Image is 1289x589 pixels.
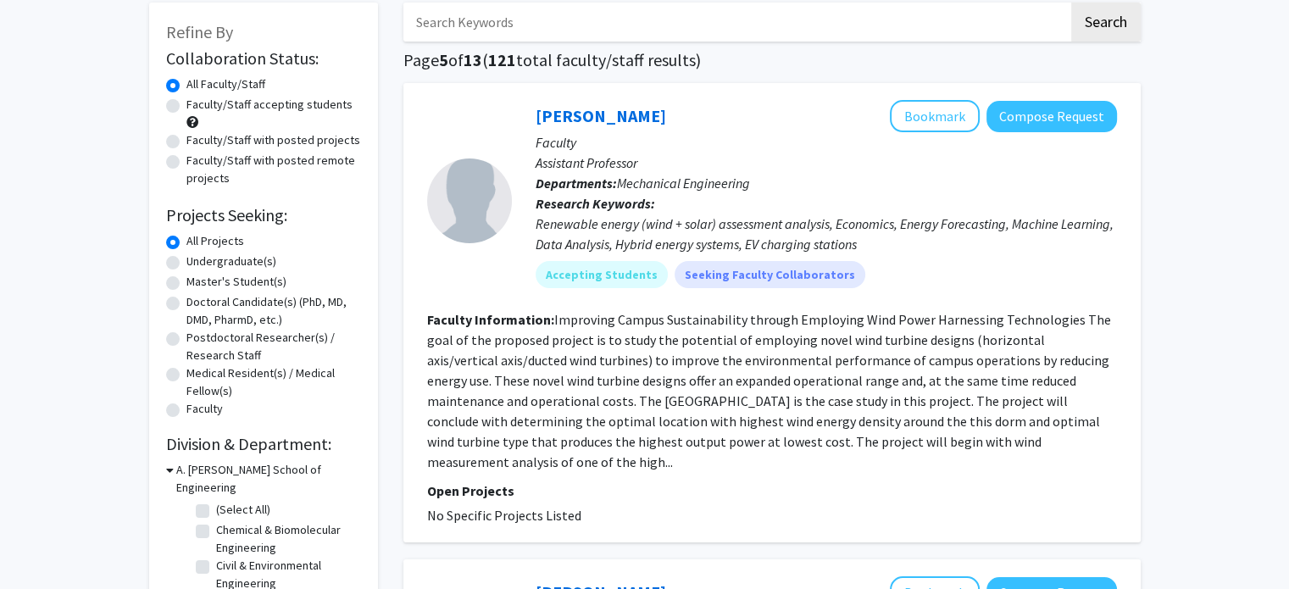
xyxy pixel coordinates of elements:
p: Open Projects [427,481,1117,501]
span: 13 [464,49,482,70]
label: Faculty/Staff with posted projects [186,131,360,149]
button: Compose Request to Navid Goudarzi [986,101,1117,132]
span: No Specific Projects Listed [427,507,581,524]
button: Search [1071,3,1141,42]
span: 121 [488,49,516,70]
b: Departments: [536,175,617,192]
a: [PERSON_NAME] [536,105,666,126]
label: Doctoral Candidate(s) (PhD, MD, DMD, PharmD, etc.) [186,293,361,329]
label: Master's Student(s) [186,273,286,291]
span: 5 [439,49,448,70]
b: Research Keywords: [536,195,655,212]
label: (Select All) [216,501,270,519]
h2: Division & Department: [166,434,361,454]
label: Faculty/Staff accepting students [186,96,353,114]
mat-chip: Accepting Students [536,261,668,288]
label: Medical Resident(s) / Medical Fellow(s) [186,364,361,400]
label: All Projects [186,232,244,250]
span: Mechanical Engineering [617,175,750,192]
p: Assistant Professor [536,153,1117,173]
b: Faculty Information: [427,311,554,328]
label: Faculty [186,400,223,418]
label: Undergraduate(s) [186,253,276,270]
label: All Faculty/Staff [186,75,265,93]
fg-read-more: Improving Campus Sustainability through Employing Wind Power Harnessing Technologies The goal of ... [427,311,1111,470]
button: Add Navid Goudarzi to Bookmarks [890,100,980,132]
iframe: Chat [13,513,72,576]
label: Chemical & Biomolecular Engineering [216,521,357,557]
h2: Projects Seeking: [166,205,361,225]
h3: A. [PERSON_NAME] School of Engineering [176,461,361,497]
mat-chip: Seeking Faculty Collaborators [675,261,865,288]
h1: Page of ( total faculty/staff results) [403,50,1141,70]
h2: Collaboration Status: [166,48,361,69]
label: Faculty/Staff with posted remote projects [186,152,361,187]
div: Renewable energy (wind + solar) assessment analysis, Economics, Energy Forecasting, Machine Learn... [536,214,1117,254]
p: Faculty [536,132,1117,153]
span: Refine By [166,21,233,42]
input: Search Keywords [403,3,1069,42]
label: Postdoctoral Researcher(s) / Research Staff [186,329,361,364]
